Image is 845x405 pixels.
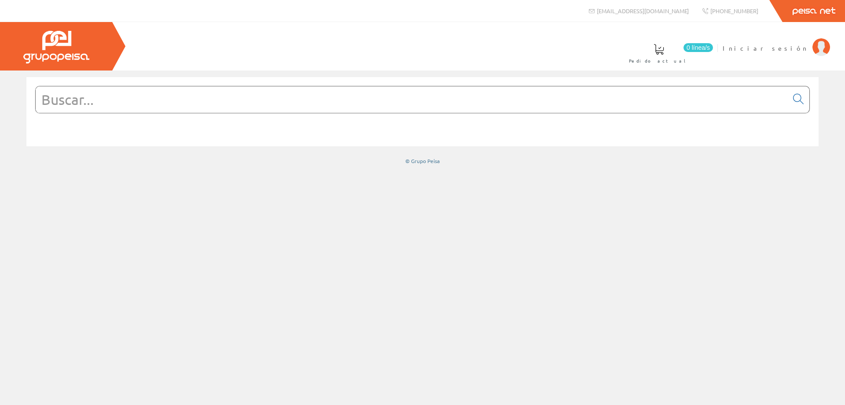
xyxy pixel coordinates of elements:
[683,43,713,52] span: 0 línea/s
[723,44,808,52] span: Iniciar sesión
[36,86,788,113] input: Buscar...
[710,7,758,15] span: [PHONE_NUMBER]
[723,37,830,45] a: Iniciar sesión
[23,31,89,63] img: Grupo Peisa
[629,56,689,65] span: Pedido actual
[597,7,689,15] span: [EMAIL_ADDRESS][DOMAIN_NAME]
[26,157,819,165] div: © Grupo Peisa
